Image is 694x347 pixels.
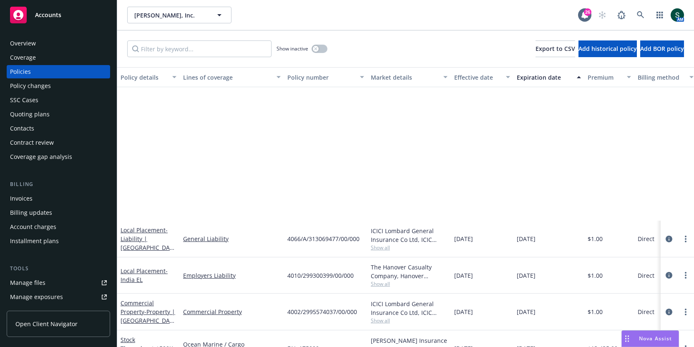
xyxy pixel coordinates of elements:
[121,73,167,82] div: Policy details
[7,180,110,189] div: Billing
[454,271,473,280] span: [DATE]
[367,67,451,87] button: Market details
[454,73,501,82] div: Effective date
[287,307,357,316] span: 4002/2995574037/00/000
[681,234,691,244] a: more
[578,40,637,57] button: Add historical policy
[134,11,206,20] span: [PERSON_NAME], Inc.
[517,271,536,280] span: [DATE]
[7,37,110,50] a: Overview
[584,8,591,16] div: 26
[121,299,175,333] a: Commercial Property
[371,226,448,244] div: ICICI Lombard General Insurance Co Ltd, ICIC Lombard
[7,136,110,149] a: Contract review
[10,79,51,93] div: Policy changes
[578,45,637,53] span: Add historical policy
[588,234,603,243] span: $1.00
[638,307,654,316] span: Direct
[183,307,281,316] a: Commercial Property
[10,37,36,50] div: Overview
[10,234,59,248] div: Installment plans
[35,12,61,18] span: Accounts
[7,79,110,93] a: Policy changes
[588,73,622,82] div: Premium
[10,51,36,64] div: Coverage
[451,67,513,87] button: Effective date
[183,271,281,280] a: Employers Liability
[371,280,448,287] span: Show all
[7,264,110,273] div: Tools
[638,234,654,243] span: Direct
[454,307,473,316] span: [DATE]
[287,234,360,243] span: 4066/A/313069477/00/000
[7,3,110,27] a: Accounts
[588,307,603,316] span: $1.00
[7,220,110,234] a: Account charges
[180,67,284,87] button: Lines of coverage
[513,67,584,87] button: Expiration date
[7,108,110,121] a: Quoting plans
[371,299,448,317] div: ICICI Lombard General Insurance Co Ltd, ICIC Lombard
[517,234,536,243] span: [DATE]
[287,271,354,280] span: 4010/299300399/00/000
[183,73,272,82] div: Lines of coverage
[517,307,536,316] span: [DATE]
[671,8,684,22] img: photo
[536,40,575,57] button: Export to CSV
[127,40,272,57] input: Filter by keyword...
[681,307,691,317] a: more
[10,108,50,121] div: Quoting plans
[7,206,110,219] a: Billing updates
[371,317,448,324] span: Show all
[681,270,691,280] a: more
[664,270,674,280] a: circleInformation
[127,7,231,23] button: [PERSON_NAME], Inc.
[638,271,654,280] span: Direct
[664,307,674,317] a: circleInformation
[121,267,168,284] a: Local Placement
[622,331,632,347] div: Drag to move
[7,122,110,135] a: Contacts
[10,65,31,78] div: Policies
[117,67,180,87] button: Policy details
[7,276,110,289] a: Manage files
[517,73,572,82] div: Expiration date
[621,330,679,347] button: Nova Assist
[7,290,110,304] a: Manage exposures
[640,40,684,57] button: Add BOR policy
[10,192,33,205] div: Invoices
[632,7,649,23] a: Search
[7,51,110,64] a: Coverage
[639,335,672,342] span: Nova Assist
[15,319,78,328] span: Open Client Navigator
[613,7,630,23] a: Report a Bug
[183,234,281,243] a: General Liability
[371,244,448,251] span: Show all
[536,45,575,53] span: Export to CSV
[284,67,367,87] button: Policy number
[594,7,611,23] a: Start snowing
[454,234,473,243] span: [DATE]
[584,67,634,87] button: Premium
[7,150,110,163] a: Coverage gap analysis
[638,73,684,82] div: Billing method
[121,308,175,333] span: - Property | [GEOGRAPHIC_DATA]
[371,73,438,82] div: Market details
[10,136,54,149] div: Contract review
[7,65,110,78] a: Policies
[10,122,34,135] div: Contacts
[10,93,38,107] div: SSC Cases
[10,150,72,163] div: Coverage gap analysis
[287,73,355,82] div: Policy number
[7,234,110,248] a: Installment plans
[277,45,308,52] span: Show inactive
[7,192,110,205] a: Invoices
[588,271,603,280] span: $1.00
[651,7,668,23] a: Switch app
[121,226,173,260] a: Local Placement
[371,263,448,280] div: The Hanover Casualty Company, Hanover Insurance Group
[7,93,110,107] a: SSC Cases
[10,276,45,289] div: Manage files
[10,206,52,219] div: Billing updates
